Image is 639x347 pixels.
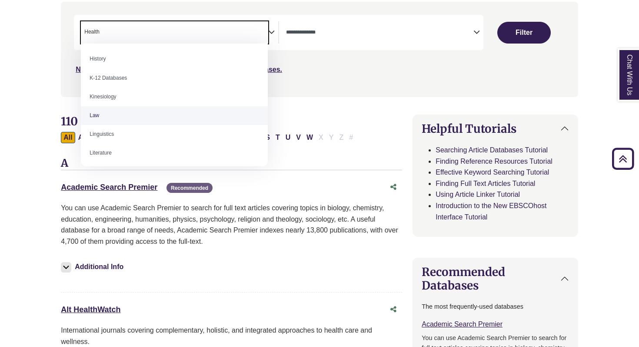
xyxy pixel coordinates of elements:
a: Searching Article Databases Tutorial [436,146,548,154]
nav: Search filters [61,2,578,97]
p: The most frequently-used databases [422,302,569,312]
button: Share this database [385,179,402,195]
button: Filter Results V [293,132,303,143]
button: Filter Results U [283,132,293,143]
button: Recommended Databases [413,258,578,299]
div: Alpha-list to filter by first letter of database name [61,133,356,141]
li: Kinesiology [81,88,268,106]
button: Share this database [385,301,402,318]
a: Finding Reference Resources Tutorial [436,158,552,165]
a: Finding Full Text Articles Tutorial [436,180,535,187]
a: Using Article Linker Tutorial [436,191,520,198]
button: Additional Info [61,261,126,273]
p: You can use Academic Search Premier to search for full text articles covering topics in biology, ... [61,202,402,247]
li: Law [81,106,268,125]
a: Academic Search Premier [422,320,503,328]
span: Recommended [166,183,213,193]
button: Helpful Tutorials [413,115,578,142]
button: Filter Results A [76,132,86,143]
a: Academic Search Premier [61,183,157,192]
a: Effective Keyword Searching Tutorial [436,168,549,176]
a: Alt HealthWatch [61,305,120,314]
textarea: Search [286,30,473,37]
li: Literature [81,144,268,162]
a: Back to Top [609,153,637,165]
textarea: Search [101,30,105,37]
span: Health [84,28,100,36]
span: 110 Databases [61,114,137,128]
li: Health [81,28,100,36]
li: K-12 Databases [81,69,268,88]
button: All [61,132,75,143]
a: Not sure where to start? Check our Recommended Databases. [76,66,282,73]
a: Introduction to the New EBSCOhost Interface Tutorial [436,202,546,221]
li: Linguistics [81,125,268,144]
p: International journals covering complementary, holistic, and integrated approaches to health care... [61,325,402,347]
li: History [81,50,268,68]
button: Filter Results T [273,132,283,143]
h3: A [61,157,402,170]
button: Submit for Search Results [497,22,551,44]
button: Filter Results W [304,132,316,143]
